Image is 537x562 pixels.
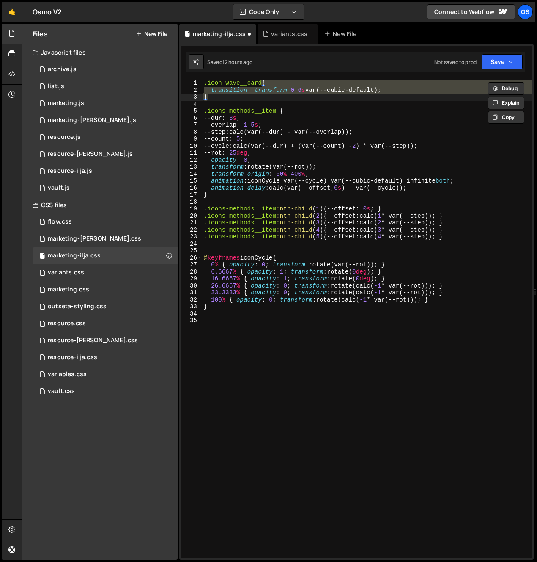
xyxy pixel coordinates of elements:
[181,247,203,255] div: 25
[48,252,101,260] div: marketing-ilja.css
[181,163,203,171] div: 13
[48,354,97,361] div: resource-ilja.css
[181,296,203,304] div: 32
[181,80,203,87] div: 1
[222,58,252,66] div: 12 hours ago
[48,218,72,226] div: flow.css
[181,136,203,143] div: 9
[233,4,304,19] button: Code Only
[48,66,77,73] div: archive.js
[324,30,360,38] div: New File
[33,95,178,112] div: 16596/45422.js
[33,383,178,400] div: 16596/45153.css
[181,171,203,178] div: 14
[48,116,136,124] div: marketing-[PERSON_NAME].js
[33,112,178,129] div: 16596/45424.js
[181,310,203,318] div: 34
[48,286,89,293] div: marketing.css
[181,213,203,220] div: 20
[181,261,203,269] div: 27
[2,2,22,22] a: 🤙
[48,83,64,90] div: list.js
[518,4,533,19] a: Os
[22,44,178,61] div: Javascript files
[33,281,178,298] div: 16596/45446.css
[48,184,70,192] div: vault.js
[181,275,203,282] div: 29
[434,58,477,66] div: Not saved to prod
[33,146,178,163] div: 16596/46194.js
[181,115,203,122] div: 6
[181,227,203,234] div: 22
[48,388,75,395] div: vault.css
[181,233,203,241] div: 23
[48,320,86,327] div: resource.css
[33,230,178,247] div: 16596/46284.css
[181,199,203,206] div: 18
[181,255,203,262] div: 26
[181,129,203,136] div: 8
[488,111,524,124] button: Copy
[181,289,203,296] div: 31
[181,205,203,213] div: 19
[48,303,107,310] div: outseta-styling.css
[33,129,178,146] div: 16596/46183.js
[48,269,84,277] div: variants.css
[33,247,178,264] div: 16596/47731.css
[193,30,246,38] div: marketing-ilja.css
[136,30,167,37] button: New File
[181,191,203,199] div: 17
[181,219,203,227] div: 21
[33,349,178,366] div: 16596/46198.css
[181,282,203,290] div: 30
[33,315,178,332] div: 16596/46199.css
[181,269,203,276] div: 28
[33,366,178,383] div: 16596/45154.css
[48,337,138,344] div: resource-[PERSON_NAME].css
[427,4,515,19] a: Connect to Webflow
[271,30,307,38] div: variants.css
[33,29,48,39] h2: Files
[482,54,523,69] button: Save
[181,122,203,129] div: 7
[181,94,203,101] div: 3
[181,303,203,310] div: 33
[181,101,203,108] div: 4
[181,108,203,115] div: 5
[48,133,81,141] div: resource.js
[207,58,252,66] div: Saved
[181,157,203,164] div: 12
[33,7,62,17] div: Osmo V2
[33,298,178,315] div: 16596/45156.css
[488,97,524,109] button: Explain
[33,78,178,95] div: 16596/45151.js
[33,163,178,180] div: 16596/46195.js
[33,180,178,197] div: 16596/45133.js
[181,143,203,150] div: 10
[33,264,178,281] div: 16596/45511.css
[48,150,133,158] div: resource-[PERSON_NAME].js
[181,241,203,248] div: 24
[33,332,178,349] div: 16596/46196.css
[48,235,141,243] div: marketing-[PERSON_NAME].css
[33,61,178,78] div: 16596/46210.js
[488,82,524,95] button: Debug
[181,317,203,324] div: 35
[181,185,203,192] div: 16
[181,149,203,157] div: 11
[48,167,92,175] div: resource-ilja.js
[48,371,87,378] div: variables.css
[181,87,203,94] div: 2
[33,213,178,230] div: 16596/47552.css
[22,197,178,213] div: CSS files
[48,100,84,107] div: marketing.js
[181,177,203,185] div: 15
